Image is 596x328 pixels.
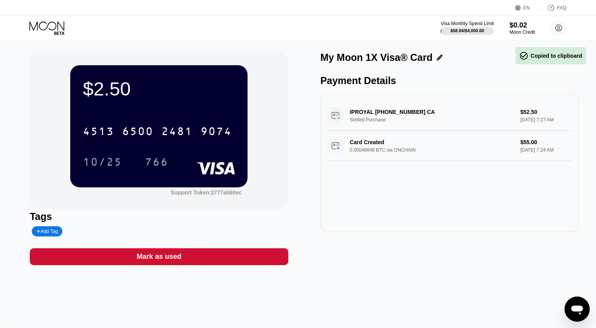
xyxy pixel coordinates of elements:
[36,229,58,234] div: Add Tag
[539,4,567,12] div: FAQ
[519,51,529,60] span: 
[77,152,128,172] div: 10/25
[557,5,567,11] div: FAQ
[122,126,153,139] div: 6500
[321,75,579,86] div: Payment Details
[161,126,193,139] div: 2481
[441,21,494,35] div: Visa Monthly Spend Limit$68.94/$4,000.00
[32,226,62,236] div: Add Tag
[30,211,288,222] div: Tags
[30,248,288,265] div: Mark as used
[139,152,174,172] div: 766
[510,29,535,35] div: Moon Credit
[83,157,122,169] div: 10/25
[441,21,494,26] div: Visa Monthly Spend Limit
[83,126,114,139] div: 4513
[171,189,242,196] div: Support Token:2777ab60ec
[78,121,237,141] div: 4513650024819074
[515,4,539,12] div: EN
[200,126,232,139] div: 9074
[510,21,535,29] div: $0.02
[321,52,433,63] div: My Moon 1X Visa® Card
[145,157,168,169] div: 766
[171,189,242,196] div: Support Token: 2777ab60ec
[83,78,235,100] div: $2.50
[137,252,181,261] div: Mark as used
[450,28,484,33] div: $68.94 / $4,000.00
[565,297,590,322] iframe: Кнопка запуска окна обмена сообщениями
[523,5,530,11] div: EN
[510,21,535,35] div: $0.02Moon Credit
[519,51,582,60] div: Copied to clipboard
